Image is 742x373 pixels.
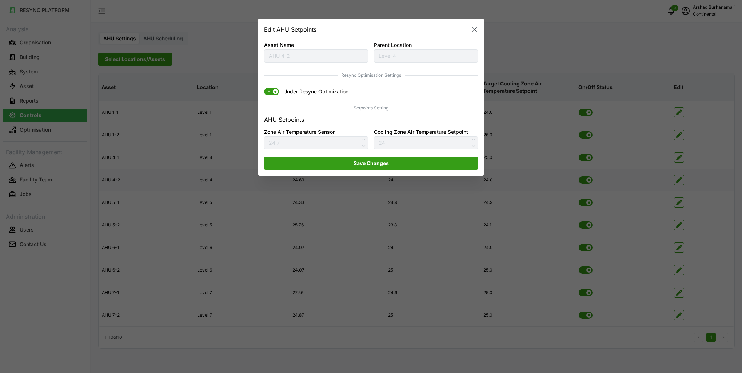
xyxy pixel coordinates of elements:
[264,128,335,136] label: Zone Air Temperature Sensor
[354,157,389,169] span: Save Changes
[264,72,478,79] span: Resync Optimisation Settings
[374,41,412,49] label: Parent Location
[374,128,468,136] label: Cooling Zone Air Temperature Setpoint
[264,27,316,32] h2: Edit AHU Setpoints
[264,115,304,124] p: AHU Setpoints
[264,157,478,170] button: Save Changes
[264,105,478,112] span: Setpoints Setting
[264,41,294,49] label: Asset Name
[264,88,273,96] span: ON
[279,88,348,96] span: Under Resync Optimization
